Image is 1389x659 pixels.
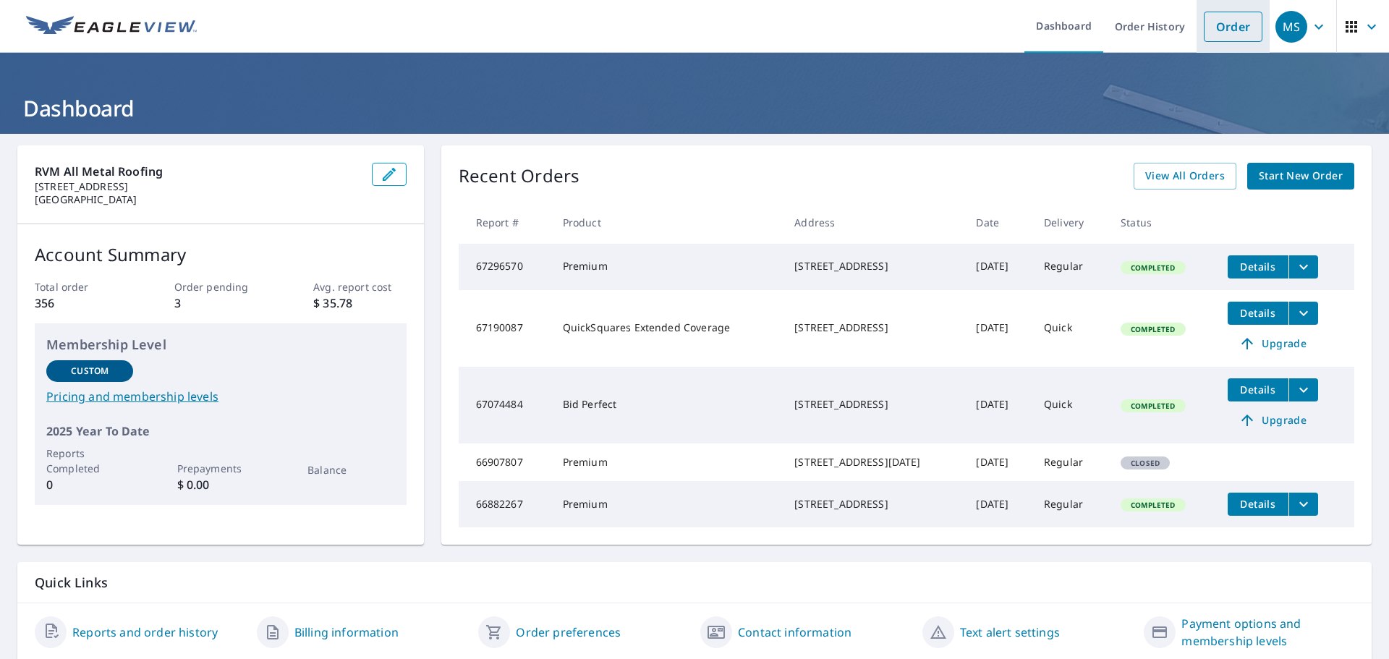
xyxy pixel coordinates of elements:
[35,574,1354,592] p: Quick Links
[459,163,580,190] p: Recent Orders
[1032,481,1109,527] td: Regular
[1032,290,1109,367] td: Quick
[794,320,953,335] div: [STREET_ADDRESS]
[26,16,197,38] img: EV Logo
[1122,401,1184,411] span: Completed
[1236,260,1280,273] span: Details
[1236,383,1280,396] span: Details
[1134,163,1236,190] a: View All Orders
[1032,244,1109,290] td: Regular
[1288,255,1318,279] button: filesDropdownBtn-67296570
[459,481,551,527] td: 66882267
[964,367,1032,443] td: [DATE]
[1228,302,1288,325] button: detailsBtn-67190087
[46,335,395,354] p: Membership Level
[1145,167,1225,185] span: View All Orders
[459,201,551,244] th: Report #
[35,163,360,180] p: RVM All Metal Roofing
[313,294,406,312] p: $ 35.78
[1259,167,1343,185] span: Start New Order
[794,497,953,511] div: [STREET_ADDRESS]
[960,624,1060,641] a: Text alert settings
[1122,458,1168,468] span: Closed
[459,443,551,481] td: 66907807
[794,455,953,469] div: [STREET_ADDRESS][DATE]
[964,244,1032,290] td: [DATE]
[17,93,1372,123] h1: Dashboard
[794,259,953,273] div: [STREET_ADDRESS]
[1228,409,1318,432] a: Upgrade
[1247,163,1354,190] a: Start New Order
[174,279,267,294] p: Order pending
[174,294,267,312] p: 3
[313,279,406,294] p: Avg. report cost
[1032,367,1109,443] td: Quick
[964,290,1032,367] td: [DATE]
[1032,443,1109,481] td: Regular
[294,624,399,641] a: Billing information
[35,242,407,268] p: Account Summary
[1236,335,1309,352] span: Upgrade
[1236,497,1280,511] span: Details
[177,461,264,476] p: Prepayments
[1228,332,1318,355] a: Upgrade
[1228,255,1288,279] button: detailsBtn-67296570
[459,244,551,290] td: 67296570
[551,201,783,244] th: Product
[459,290,551,367] td: 67190087
[551,481,783,527] td: Premium
[72,624,218,641] a: Reports and order history
[1288,493,1318,516] button: filesDropdownBtn-66882267
[71,365,109,378] p: Custom
[1122,263,1184,273] span: Completed
[551,443,783,481] td: Premium
[1236,412,1309,429] span: Upgrade
[46,388,395,405] a: Pricing and membership levels
[35,294,127,312] p: 356
[964,481,1032,527] td: [DATE]
[35,180,360,193] p: [STREET_ADDRESS]
[1228,378,1288,401] button: detailsBtn-67074484
[46,476,133,493] p: 0
[738,624,851,641] a: Contact information
[516,624,621,641] a: Order preferences
[1109,201,1216,244] th: Status
[307,462,394,477] p: Balance
[1204,12,1262,42] a: Order
[551,367,783,443] td: Bid Perfect
[964,443,1032,481] td: [DATE]
[551,290,783,367] td: QuickSquares Extended Coverage
[794,397,953,412] div: [STREET_ADDRESS]
[551,244,783,290] td: Premium
[1122,324,1184,334] span: Completed
[46,446,133,476] p: Reports Completed
[1236,306,1280,320] span: Details
[35,193,360,206] p: [GEOGRAPHIC_DATA]
[1275,11,1307,43] div: MS
[1228,493,1288,516] button: detailsBtn-66882267
[1032,201,1109,244] th: Delivery
[964,201,1032,244] th: Date
[177,476,264,493] p: $ 0.00
[35,279,127,294] p: Total order
[459,367,551,443] td: 67074484
[1181,615,1354,650] a: Payment options and membership levels
[1288,378,1318,401] button: filesDropdownBtn-67074484
[1122,500,1184,510] span: Completed
[783,201,964,244] th: Address
[1288,302,1318,325] button: filesDropdownBtn-67190087
[46,422,395,440] p: 2025 Year To Date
